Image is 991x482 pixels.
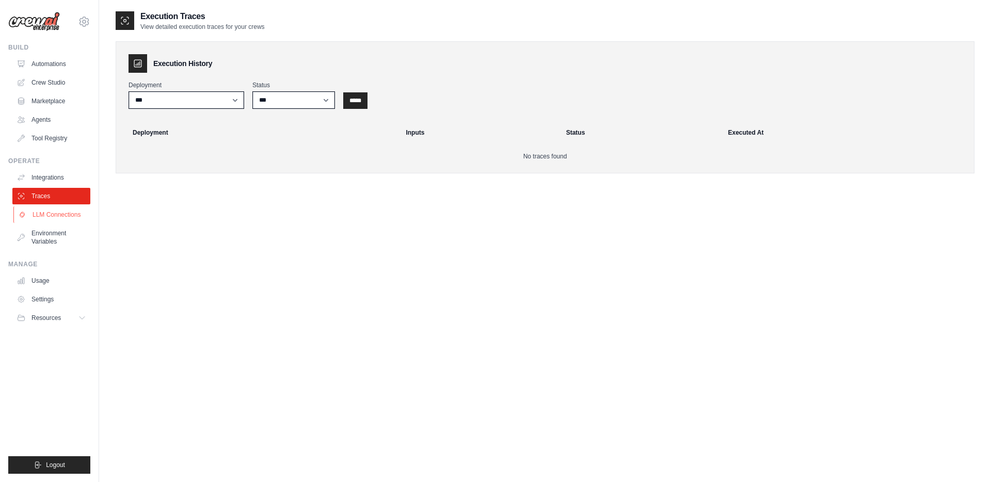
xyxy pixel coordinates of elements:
[12,272,90,289] a: Usage
[153,58,212,69] h3: Execution History
[12,225,90,250] a: Environment Variables
[722,121,970,144] th: Executed At
[560,121,722,144] th: Status
[120,121,399,144] th: Deployment
[12,56,90,72] a: Automations
[8,43,90,52] div: Build
[13,206,91,223] a: LLM Connections
[8,12,60,31] img: Logo
[12,130,90,147] a: Tool Registry
[129,81,244,89] label: Deployment
[252,81,335,89] label: Status
[140,10,265,23] h2: Execution Traces
[12,291,90,308] a: Settings
[12,310,90,326] button: Resources
[8,157,90,165] div: Operate
[129,152,962,160] p: No traces found
[31,314,61,322] span: Resources
[12,111,90,128] a: Agents
[140,23,265,31] p: View detailed execution traces for your crews
[12,188,90,204] a: Traces
[399,121,560,144] th: Inputs
[12,74,90,91] a: Crew Studio
[8,456,90,474] button: Logout
[12,169,90,186] a: Integrations
[12,93,90,109] a: Marketplace
[8,260,90,268] div: Manage
[46,461,65,469] span: Logout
